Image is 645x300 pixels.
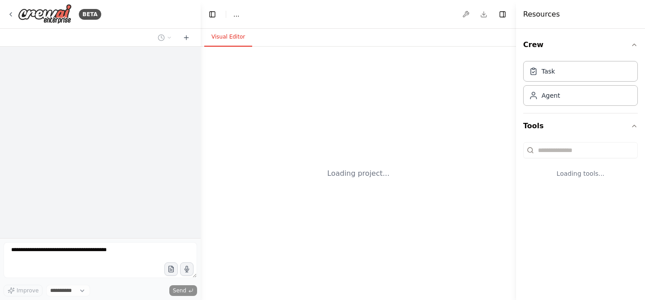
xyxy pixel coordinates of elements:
[327,168,390,179] div: Loading project...
[523,32,638,57] button: Crew
[154,32,176,43] button: Switch to previous chat
[180,262,193,276] button: Click to speak your automation idea
[523,9,560,20] h4: Resources
[206,8,219,21] button: Hide left sidebar
[173,287,186,294] span: Send
[523,113,638,139] button: Tools
[542,67,555,76] div: Task
[18,4,72,24] img: Logo
[523,162,638,185] div: Loading tools...
[496,8,509,21] button: Hide right sidebar
[17,287,39,294] span: Improve
[523,139,638,192] div: Tools
[4,285,43,296] button: Improve
[79,9,101,20] div: BETA
[164,262,178,276] button: Upload files
[542,91,560,100] div: Agent
[179,32,193,43] button: Start a new chat
[169,285,197,296] button: Send
[233,10,239,19] span: ...
[204,28,252,47] button: Visual Editor
[233,10,239,19] nav: breadcrumb
[523,57,638,113] div: Crew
